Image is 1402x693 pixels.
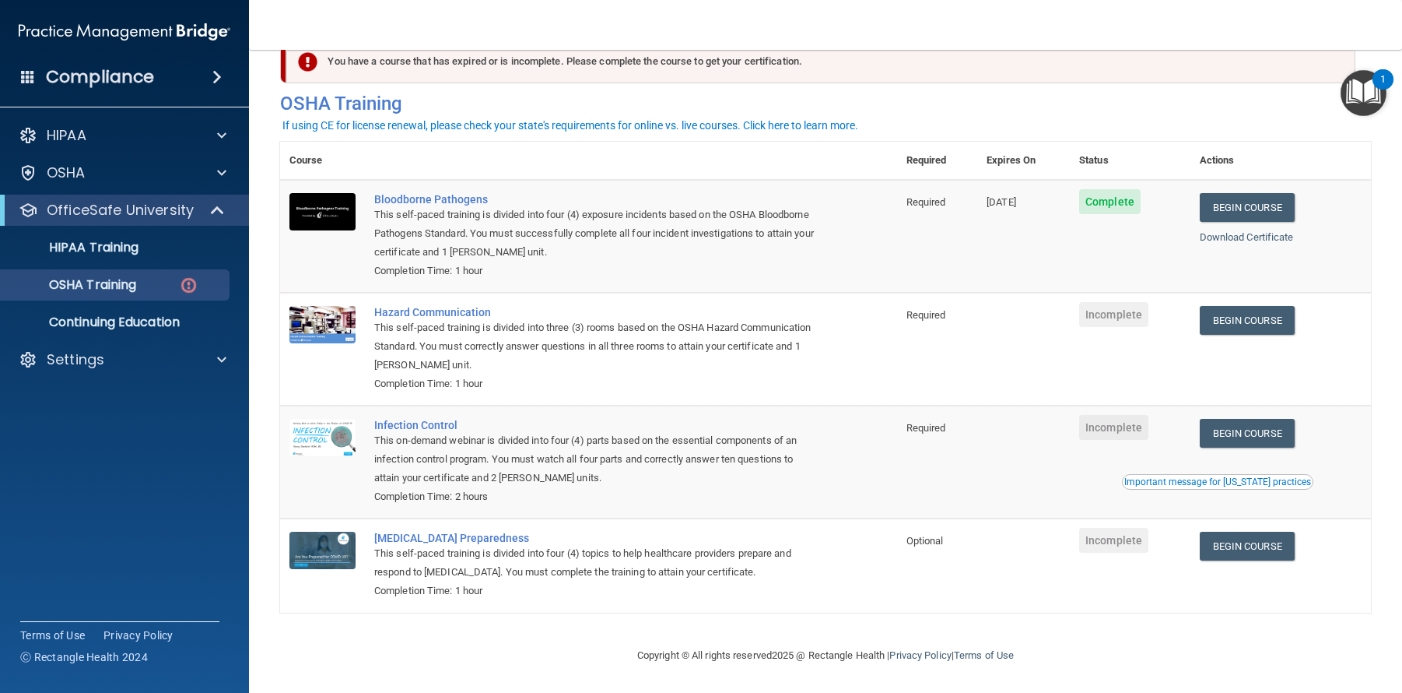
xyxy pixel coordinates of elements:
a: Bloodborne Pathogens [374,193,819,206]
span: Incomplete [1079,415,1148,440]
a: Settings [19,350,226,369]
div: 1 [1380,79,1386,100]
th: Required [897,142,978,180]
img: PMB logo [19,16,230,47]
span: Required [906,196,946,208]
a: [MEDICAL_DATA] Preparedness [374,532,819,544]
a: Begin Course [1200,419,1295,448]
span: Ⓒ Rectangle Health 2024 [20,649,148,665]
span: [DATE] [987,196,1016,208]
img: exclamation-circle-solid-danger.72ef9ffc.png [298,52,317,72]
a: Privacy Policy [103,628,173,643]
div: Completion Time: 1 hour [374,582,819,600]
a: Hazard Communication [374,306,819,318]
th: Expires On [977,142,1070,180]
div: This self-paced training is divided into four (4) exposure incidents based on the OSHA Bloodborne... [374,206,819,262]
th: Actions [1190,142,1371,180]
div: Important message for [US_STATE] practices [1124,477,1311,487]
a: Begin Course [1200,306,1295,335]
p: HIPAA [47,126,86,145]
p: OSHA [47,164,86,182]
span: Required [906,309,946,321]
a: HIPAA [19,126,226,145]
button: Read this if you are a dental practitioner in the state of CA [1122,474,1313,490]
p: Continuing Education [10,315,223,330]
div: Copyright © All rights reserved 2025 @ Rectangle Health | | [542,631,1109,681]
div: This self-paced training is divided into four (4) topics to help healthcare providers prepare and... [374,544,819,582]
div: Completion Time: 2 hours [374,487,819,506]
button: If using CE for license renewal, please check your state's requirements for online vs. live cours... [280,118,860,133]
th: Course [280,142,365,180]
div: You have a course that has expired or is incomplete. Please complete the course to get your certi... [286,40,1355,83]
a: OfficeSafe University [19,201,226,220]
span: Incomplete [1079,528,1148,553]
h4: Compliance [46,66,154,88]
p: HIPAA Training [10,240,138,255]
p: Settings [47,350,104,369]
span: Required [906,422,946,434]
span: Complete [1079,189,1141,214]
div: This self-paced training is divided into three (3) rooms based on the OSHA Hazard Communication S... [374,318,819,375]
img: danger-circle.6113f641.png [179,276,198,295]
div: This on-demand webinar is divided into four (4) parts based on the essential components of an inf... [374,431,819,487]
a: Infection Control [374,419,819,431]
a: Terms of Use [954,649,1014,661]
p: OfficeSafe University [47,201,194,220]
a: Privacy Policy [889,649,951,661]
h4: OSHA Training [280,93,1371,114]
a: Begin Course [1200,193,1295,222]
button: Open Resource Center, 1 new notification [1341,70,1386,116]
a: Download Certificate [1200,231,1294,243]
p: OSHA Training [10,277,136,293]
div: Completion Time: 1 hour [374,262,819,280]
a: OSHA [19,164,226,182]
a: Terms of Use [20,628,85,643]
a: Begin Course [1200,532,1295,561]
th: Status [1070,142,1190,180]
span: Incomplete [1079,302,1148,327]
span: Optional [906,535,944,547]
div: If using CE for license renewal, please check your state's requirements for online vs. live cours... [282,120,858,131]
div: Completion Time: 1 hour [374,375,819,393]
